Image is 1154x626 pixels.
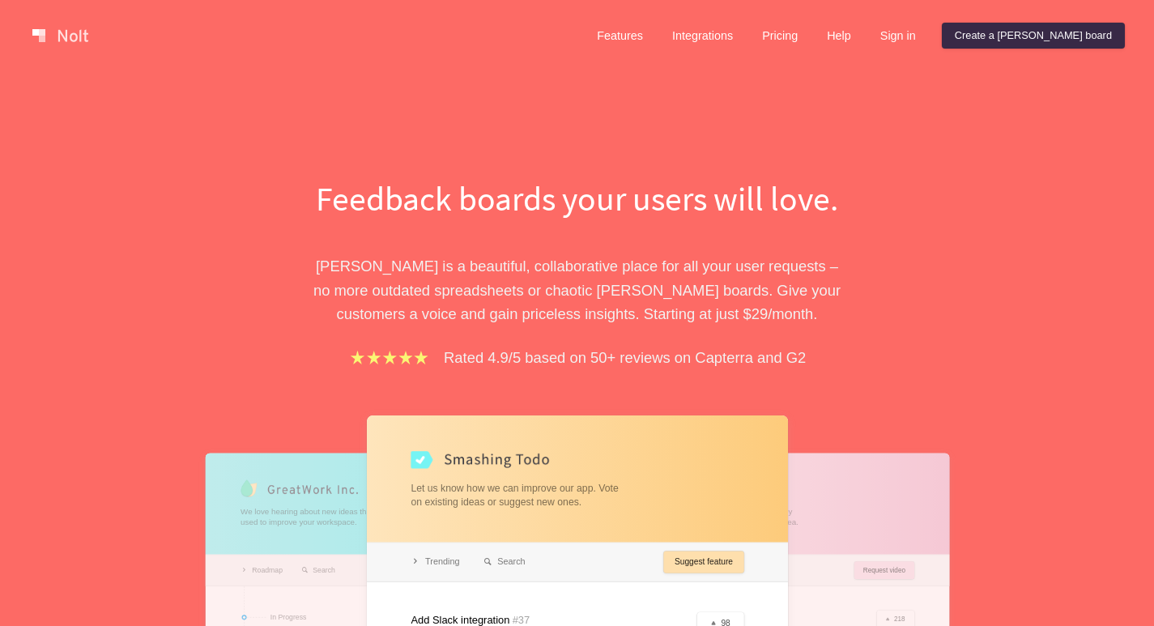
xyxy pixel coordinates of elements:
a: Sign in [867,23,929,49]
a: Help [814,23,864,49]
a: Features [584,23,656,49]
p: [PERSON_NAME] is a beautiful, collaborative place for all your user requests – no more outdated s... [298,254,857,326]
a: Create a [PERSON_NAME] board [942,23,1125,49]
h1: Feedback boards your users will love. [298,175,857,222]
img: stars.b067e34983.png [348,348,431,367]
a: Pricing [749,23,811,49]
a: Integrations [659,23,746,49]
p: Rated 4.9/5 based on 50+ reviews on Capterra and G2 [444,346,806,369]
